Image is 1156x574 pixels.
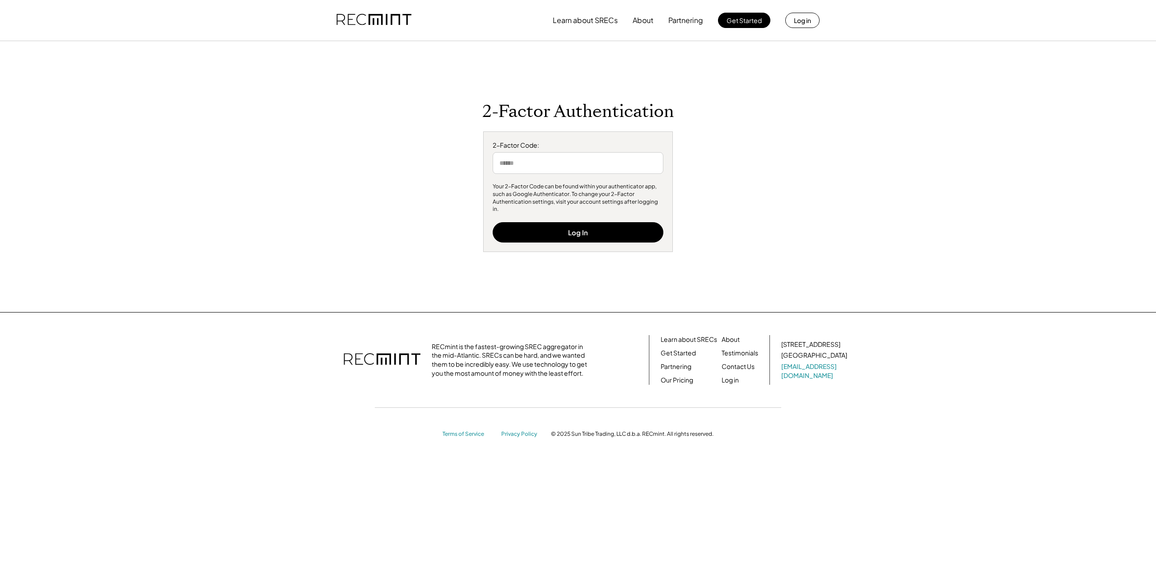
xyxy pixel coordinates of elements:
[432,342,592,378] div: RECmint is the fastest-growing SREC aggregator in the mid-Atlantic. SRECs can be hard, and we wan...
[344,344,420,376] img: recmint-logotype%403x.png
[781,340,840,349] div: [STREET_ADDRESS]
[493,141,663,150] div: 2-Factor Code:
[493,222,663,243] button: Log In
[722,376,739,385] a: Log in
[493,183,663,213] div: Your 2-Factor Code can be found within your authenticator app, such as Google Authenticator. To c...
[785,13,820,28] button: Log in
[501,430,542,438] a: Privacy Policy
[668,11,703,29] button: Partnering
[718,13,770,28] button: Get Started
[482,101,674,122] h1: 2-Factor Authentication
[553,11,618,29] button: Learn about SRECs
[722,362,755,371] a: Contact Us
[722,349,758,358] a: Testimonials
[781,362,849,380] a: [EMAIL_ADDRESS][DOMAIN_NAME]
[722,335,740,344] a: About
[781,351,847,360] div: [GEOGRAPHIC_DATA]
[661,376,693,385] a: Our Pricing
[336,5,411,36] img: recmint-logotype%403x.png
[443,430,492,438] a: Terms of Service
[633,11,653,29] button: About
[661,335,717,344] a: Learn about SRECs
[551,430,713,438] div: © 2025 Sun Tribe Trading, LLC d.b.a. RECmint. All rights reserved.
[661,349,696,358] a: Get Started
[661,362,691,371] a: Partnering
